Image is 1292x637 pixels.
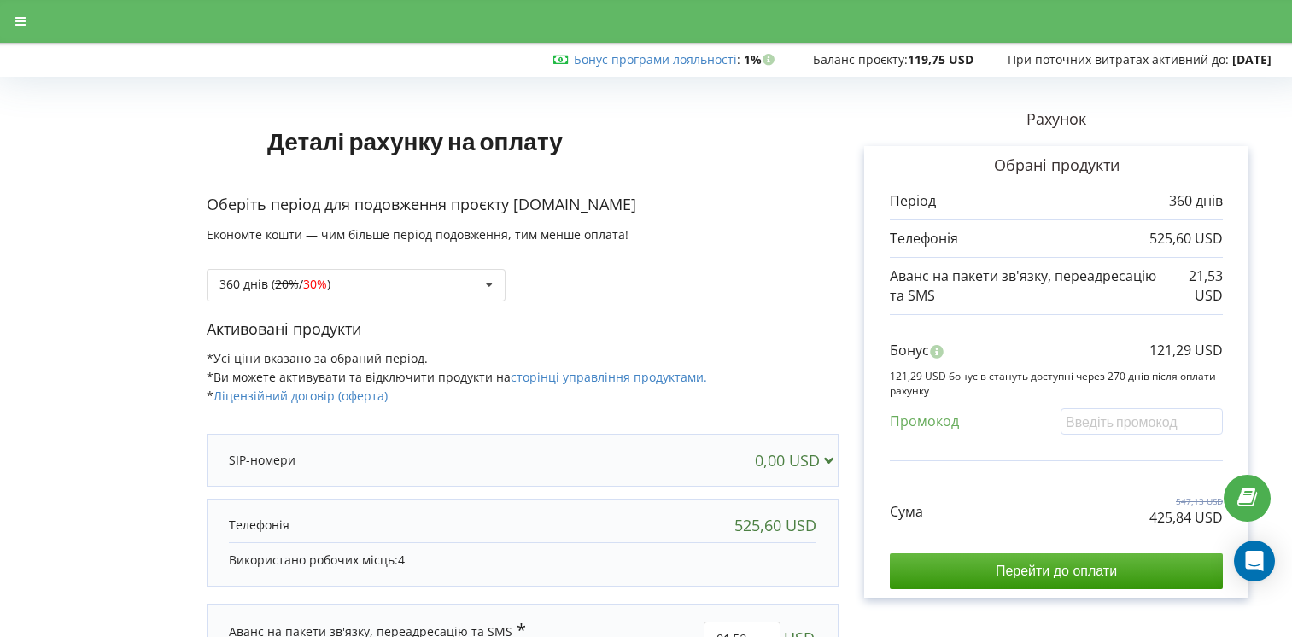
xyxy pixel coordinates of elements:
p: 547,13 USD [1149,495,1223,507]
strong: [DATE] [1232,51,1272,67]
strong: 1% [744,51,779,67]
a: Ліцензійний договір (оферта) [213,388,388,404]
p: Активовані продукти [207,318,839,341]
p: SIP-номери [229,452,295,469]
span: : [574,51,740,67]
span: *Ви можете активувати та відключити продукти на [207,369,707,385]
p: Використано робочих місць: [229,552,816,569]
p: 525,60 USD [1149,229,1223,248]
div: 525,60 USD [734,517,816,534]
s: 20% [275,276,299,292]
div: 0,00 USD [755,452,841,469]
p: 360 днів [1169,191,1223,211]
p: Обрані продукти [890,155,1223,177]
span: 30% [303,276,327,292]
p: Сума [890,502,923,522]
span: *Усі ціни вказано за обраний період. [207,350,428,366]
p: Аванс на пакети зв'язку, переадресацію та SMS [890,266,1166,306]
span: Економте кошти — чим більше період подовження, тим менше оплата! [207,226,628,243]
p: 21,53 USD [1166,266,1223,306]
p: Промокод [890,412,959,431]
input: Введіть промокод [1061,408,1223,435]
span: 4 [398,552,405,568]
p: Бонус [890,341,929,360]
p: 425,84 USD [1149,508,1223,528]
p: Рахунок [839,108,1274,131]
a: Бонус програми лояльності [574,51,737,67]
a: сторінці управління продуктами. [511,369,707,385]
div: 360 днів ( / ) [219,278,330,290]
span: При поточних витратах активний до: [1008,51,1229,67]
p: 121,29 USD [1149,341,1223,360]
p: Оберіть період для подовження проєкту [DOMAIN_NAME] [207,194,839,216]
span: Баланс проєкту: [813,51,908,67]
p: Період [890,191,936,211]
p: 121,29 USD бонусів стануть доступні через 270 днів після оплати рахунку [890,369,1223,398]
p: Телефонія [229,517,289,534]
input: Перейти до оплати [890,553,1223,589]
div: Open Intercom Messenger [1234,541,1275,581]
strong: 119,75 USD [908,51,973,67]
h1: Деталі рахунку на оплату [207,100,624,182]
p: Телефонія [890,229,958,248]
